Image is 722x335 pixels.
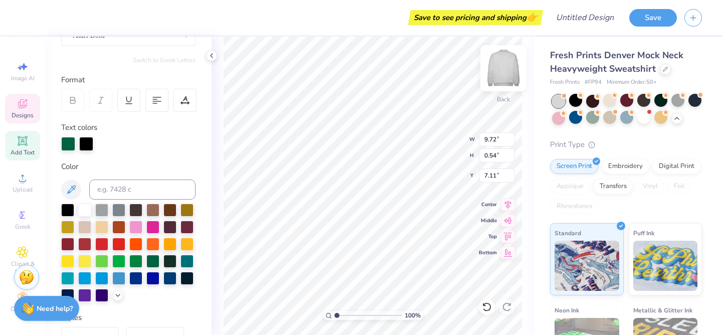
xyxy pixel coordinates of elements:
[61,312,196,323] div: Styles
[13,186,33,194] span: Upload
[555,305,579,315] span: Neon Ink
[550,139,702,150] div: Print Type
[479,201,497,208] span: Center
[555,241,619,291] img: Standard
[133,56,196,64] button: Switch to Greek Letters
[550,199,599,214] div: Rhinestones
[633,305,692,315] span: Metallic & Glitter Ink
[629,9,677,27] button: Save
[11,74,35,82] span: Image AI
[61,74,197,86] div: Format
[37,304,73,313] strong: Need help?
[497,95,510,104] div: Back
[555,228,581,238] span: Standard
[585,78,602,87] span: # FP94
[667,179,691,194] div: Foil
[633,241,698,291] img: Puff Ink
[89,180,196,200] input: e.g. 7428 c
[411,10,540,25] div: Save to see pricing and shipping
[61,122,97,133] label: Text colors
[526,11,537,23] span: 👉
[5,260,40,276] span: Clipart & logos
[550,49,683,75] span: Fresh Prints Denver Mock Neck Heavyweight Sweatshirt
[15,223,31,231] span: Greek
[483,48,523,88] img: Back
[636,179,664,194] div: Vinyl
[550,159,599,174] div: Screen Print
[479,233,497,240] span: Top
[11,305,35,313] span: Decorate
[479,249,497,256] span: Bottom
[550,78,580,87] span: Fresh Prints
[479,217,497,224] span: Middle
[548,8,622,28] input: Untitled Design
[61,161,196,173] div: Color
[607,78,657,87] span: Minimum Order: 50 +
[11,148,35,156] span: Add Text
[602,159,649,174] div: Embroidery
[652,159,701,174] div: Digital Print
[593,179,633,194] div: Transfers
[405,311,421,320] span: 100 %
[550,179,590,194] div: Applique
[12,111,34,119] span: Designs
[633,228,654,238] span: Puff Ink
